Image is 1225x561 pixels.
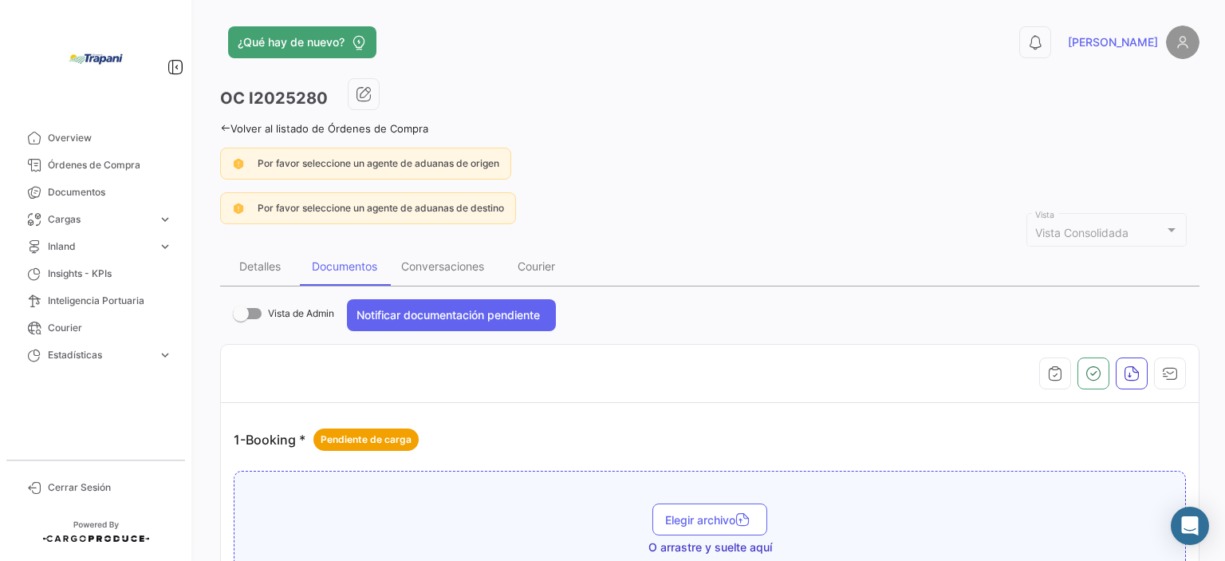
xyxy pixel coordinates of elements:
[268,304,334,323] span: Vista de Admin
[13,152,179,179] a: Órdenes de Compra
[48,294,172,308] span: Inteligencia Portuaria
[312,259,377,273] div: Documentos
[665,513,754,527] span: Elegir archivo
[238,34,345,50] span: ¿Qué hay de nuevo?
[158,239,172,254] span: expand_more
[13,124,179,152] a: Overview
[56,19,136,99] img: bd005829-9598-4431-b544-4b06bbcd40b2.jpg
[13,314,179,342] a: Courier
[1068,34,1158,50] span: [PERSON_NAME]
[234,429,419,451] p: 1-Booking *
[1166,26,1199,59] img: placeholder-user.png
[158,212,172,227] span: expand_more
[48,131,172,145] span: Overview
[347,299,556,331] button: Notificar documentación pendiente
[1035,226,1128,239] span: Vista Consolidada
[13,179,179,206] a: Documentos
[258,157,499,169] span: Por favor seleccione un agente de aduanas de origen
[239,259,281,273] div: Detalles
[518,259,555,273] div: Courier
[1171,507,1209,545] div: Abrir Intercom Messenger
[48,185,172,200] span: Documentos
[13,260,179,287] a: Insights - KPIs
[220,87,328,109] h3: OC I2025280
[48,158,172,172] span: Órdenes de Compra
[48,267,172,281] span: Insights - KPIs
[228,26,376,58] button: ¿Qué hay de nuevo?
[321,433,412,447] span: Pendiente de carga
[158,348,172,362] span: expand_more
[258,202,504,214] span: Por favor seleccione un agente de aduanas de destino
[48,480,172,495] span: Cerrar Sesión
[648,539,772,555] span: O arrastre y suelte aquí
[13,287,179,314] a: Inteligencia Portuaria
[652,504,767,535] button: Elegir archivo
[401,259,484,273] div: Conversaciones
[48,321,172,335] span: Courier
[48,212,152,227] span: Cargas
[220,122,428,135] a: Volver al listado de Órdenes de Compra
[48,239,152,254] span: Inland
[48,348,152,362] span: Estadísticas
